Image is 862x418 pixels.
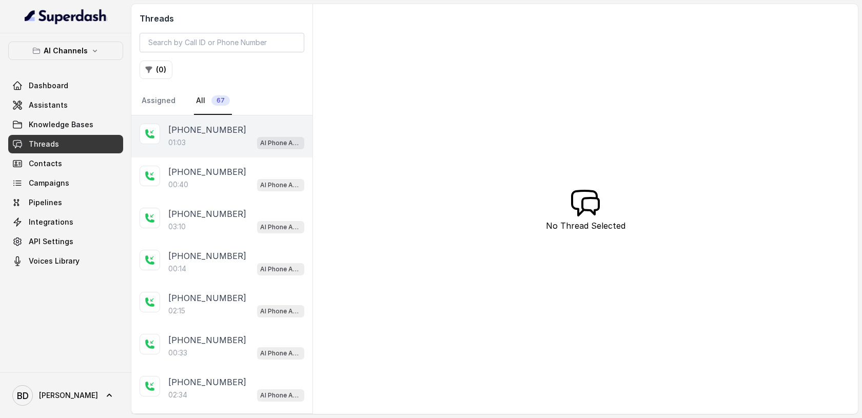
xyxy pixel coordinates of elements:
nav: Tabs [140,87,304,115]
span: Voices Library [29,256,80,266]
a: [PERSON_NAME] [8,381,123,410]
span: Campaigns [29,178,69,188]
p: 01:03 [168,137,186,148]
p: No Thread Selected [546,220,625,232]
p: AI Channels [44,45,88,57]
a: Threads [8,135,123,153]
p: 00:14 [168,264,186,274]
span: Pipelines [29,197,62,208]
span: Dashboard [29,81,68,91]
p: AI Phone Assistant [260,222,301,232]
p: [PHONE_NUMBER] [168,208,246,220]
a: Dashboard [8,76,123,95]
p: [PHONE_NUMBER] [168,166,246,178]
p: [PHONE_NUMBER] [168,250,246,262]
a: Contacts [8,154,123,173]
h2: Threads [140,12,304,25]
p: AI Phone Assistant [260,348,301,359]
span: Threads [29,139,59,149]
p: 00:40 [168,180,188,190]
p: AI Phone Assistant [260,180,301,190]
p: AI Phone Assistant [260,264,301,274]
img: light.svg [25,8,107,25]
a: Campaigns [8,174,123,192]
a: Assigned [140,87,178,115]
p: 00:33 [168,348,187,358]
a: Knowledge Bases [8,115,123,134]
span: Integrations [29,217,73,227]
text: BD [17,390,29,401]
p: [PHONE_NUMBER] [168,334,246,346]
p: AI Phone Assistant [260,138,301,148]
p: [PHONE_NUMBER] [168,292,246,304]
a: All67 [194,87,232,115]
span: [PERSON_NAME] [39,390,98,401]
p: AI Phone Assistant [260,390,301,401]
p: 03:10 [168,222,186,232]
p: [PHONE_NUMBER] [168,376,246,388]
span: Knowledge Bases [29,120,93,130]
span: Assistants [29,100,68,110]
span: API Settings [29,236,73,247]
input: Search by Call ID or Phone Number [140,33,304,52]
p: 02:15 [168,306,185,316]
button: (0) [140,61,172,79]
span: Contacts [29,158,62,169]
p: 02:34 [168,390,187,400]
p: [PHONE_NUMBER] [168,124,246,136]
p: AI Phone Assistant [260,306,301,316]
a: Integrations [8,213,123,231]
a: Pipelines [8,193,123,212]
a: Voices Library [8,252,123,270]
a: API Settings [8,232,123,251]
a: Assistants [8,96,123,114]
span: 67 [211,95,230,106]
button: AI Channels [8,42,123,60]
